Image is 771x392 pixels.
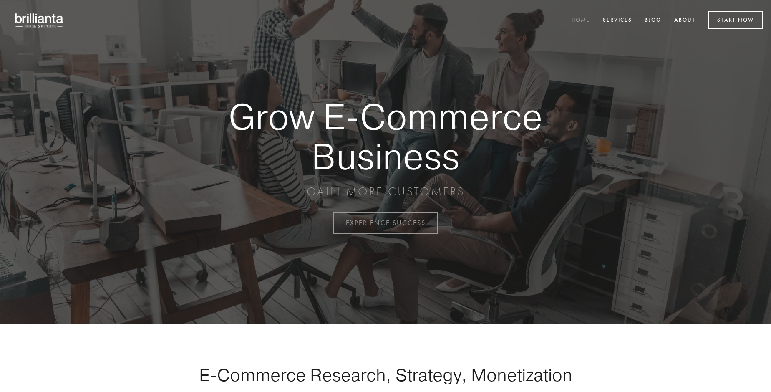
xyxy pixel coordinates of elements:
a: Blog [639,14,667,28]
a: EXPERIENCE SUCCESS [333,212,438,234]
a: Start Now [708,11,763,29]
a: Home [566,14,595,28]
h1: E-Commerce Research, Strategy, Monetization [173,364,598,385]
p: GAIN MORE CUSTOMERS [199,184,572,199]
a: Services [597,14,637,28]
img: brillianta - research, strategy, marketing [8,8,71,33]
a: About [669,14,701,28]
strong: Grow E-Commerce Business [199,97,572,176]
